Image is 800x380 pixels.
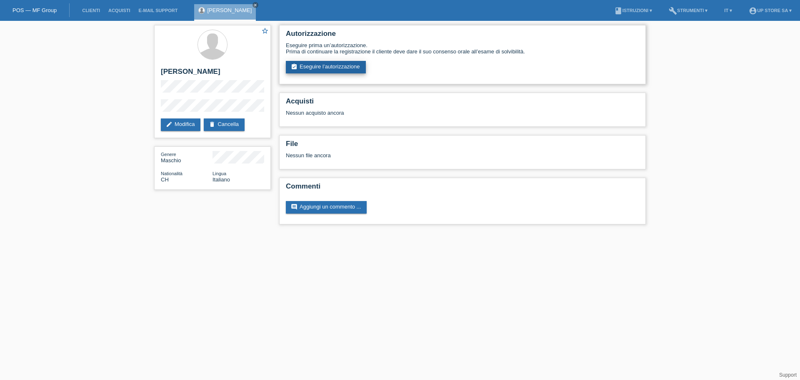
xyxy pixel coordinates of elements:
[669,7,677,15] i: build
[286,30,639,42] h2: Autorizzazione
[12,7,57,13] a: POS — MF Group
[286,152,540,159] div: Nessun file ancora
[253,3,257,7] i: close
[286,201,367,214] a: commentAggiungi un commento ...
[291,204,297,210] i: comment
[749,7,757,15] i: account_circle
[665,8,712,13] a: buildStrumenti ▾
[135,8,182,13] a: E-mail Support
[212,171,226,176] span: Lingua
[207,7,252,13] a: [PERSON_NAME]
[161,171,182,176] span: Nationalità
[161,176,169,183] span: Svizzera
[286,42,639,55] div: Eseguire prima un’autorizzazione. Prima di continuare la registrazione il cliente deve dare il su...
[209,121,215,128] i: delete
[166,121,172,128] i: edit
[286,110,639,122] div: Nessun acquisto ancora
[161,118,200,131] a: editModifica
[745,8,796,13] a: account_circleUp Store SA ▾
[252,2,258,8] a: close
[204,118,245,131] a: deleteCancella
[261,27,269,35] i: star_border
[261,27,269,36] a: star_border
[291,63,297,70] i: assignment_turned_in
[104,8,135,13] a: Acquisti
[779,372,797,378] a: Support
[286,182,639,195] h2: Commenti
[720,8,736,13] a: IT ▾
[286,97,639,110] h2: Acquisti
[161,151,212,164] div: Maschio
[614,7,622,15] i: book
[286,140,639,152] h2: File
[78,8,104,13] a: Clienti
[212,176,230,183] span: Italiano
[286,61,366,73] a: assignment_turned_inEseguire l’autorizzazione
[161,68,264,80] h2: [PERSON_NAME]
[161,152,176,157] span: Genere
[610,8,656,13] a: bookIstruzioni ▾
